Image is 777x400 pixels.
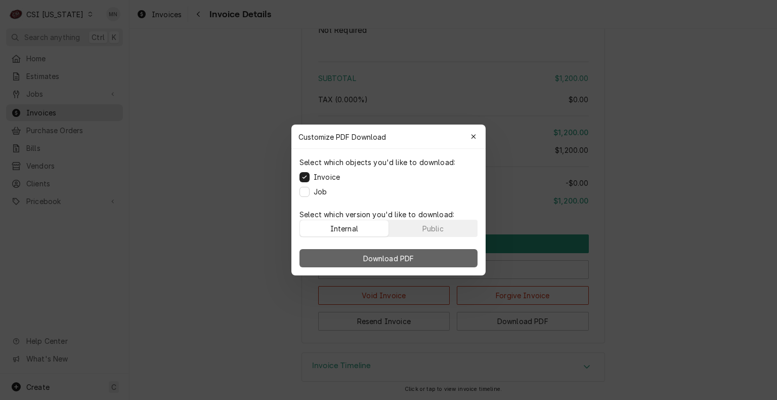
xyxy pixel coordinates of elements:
label: Invoice [314,172,340,182]
p: Select which objects you'd like to download: [299,157,455,168]
div: Customize PDF Download [291,125,486,149]
label: Job [314,186,327,197]
p: Select which version you'd like to download: [299,209,478,220]
div: Internal [330,223,358,234]
span: Download PDF [361,253,416,264]
button: Download PDF [299,249,478,267]
div: Public [422,223,444,234]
